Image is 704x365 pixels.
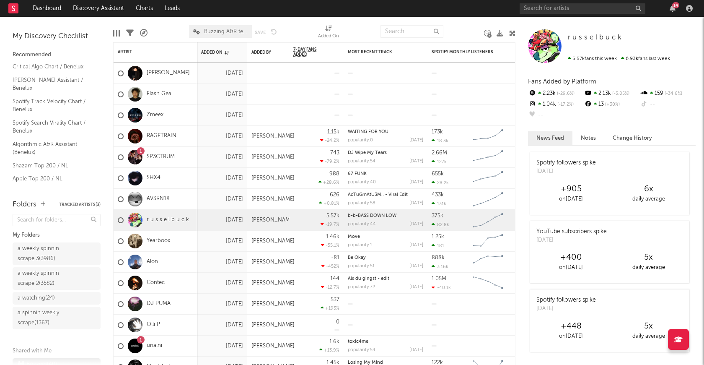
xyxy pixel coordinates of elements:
a: DJ Wipe My Tears [348,151,387,155]
a: Algorithmic A&R Assistant (Benelux) [13,140,92,157]
div: popularity: 40 [348,180,376,185]
div: [DATE] [536,305,596,313]
div: 127k [432,159,447,164]
a: RAGETRAIN [147,133,176,140]
div: [DATE] [409,264,423,269]
svg: Chart title [469,252,507,273]
div: a weekly spinnin scrape 3 ( 3986 ) [18,244,77,264]
a: SP3CTRUM [147,154,175,161]
a: r u s s e l b u c k [568,34,621,42]
div: +0.81 % [319,201,339,206]
div: Folders [13,200,36,210]
svg: Chart title [469,210,507,231]
div: +13.9 % [319,347,339,353]
div: 13 [584,99,639,110]
div: [DATE] [201,152,243,162]
div: [DATE] [201,341,243,351]
a: toxic4me [348,339,368,344]
span: 6.93k fans last week [568,56,670,61]
div: [DATE] [409,243,423,248]
div: -- [640,99,696,110]
div: 1.6k [329,339,339,344]
span: 7-Day Fans Added [293,47,327,57]
div: +448 [532,321,610,331]
div: 1.25k [432,234,444,240]
div: 144 [330,276,339,282]
div: Move [348,235,423,239]
a: Shazam Top 200 / NL [13,161,92,170]
a: Flash Gea [147,91,171,98]
div: Shared with Me [13,346,101,356]
a: Move [348,235,360,239]
div: popularity: 54 [348,348,375,352]
div: [PERSON_NAME] [251,175,295,182]
div: 888k [432,255,445,261]
div: popularity: 44 [348,222,376,227]
div: Added On [318,21,339,45]
button: News Feed [528,131,572,145]
div: a spinnin weekly scrape ( 1367 ) [18,308,77,328]
div: [DATE] [201,68,243,78]
a: AV3RN1X [147,196,170,203]
div: [DATE] [201,257,243,267]
span: Fans Added by Platform [528,78,596,85]
div: [DATE] [409,285,423,289]
div: [PERSON_NAME] [251,133,295,140]
div: [DATE] [201,110,243,120]
div: Added By [251,50,272,55]
div: [DATE] [201,194,243,204]
span: r u s s e l b u c k [568,34,621,41]
div: 1.15k [327,129,339,135]
div: popularity: 51 [348,264,375,269]
button: Notes [572,131,604,145]
input: Search... [380,25,443,38]
a: [PERSON_NAME] [147,70,190,77]
div: -- [528,110,584,121]
div: 82.8k [432,222,449,227]
button: Change History [604,131,660,145]
a: a watching(24) [13,292,101,305]
a: r u s s e l b u c k [147,216,189,224]
div: [PERSON_NAME] [251,154,295,161]
div: 18.3k [432,138,448,143]
div: 173k [432,129,443,135]
a: Zmeex [147,112,163,119]
div: [PERSON_NAME] [251,238,295,245]
div: popularity: 58 [348,201,375,206]
div: popularity: 54 [348,159,375,164]
div: [PERSON_NAME] [251,322,295,328]
div: a weekly spinnin scrape 2 ( 3582 ) [18,269,77,289]
div: [PERSON_NAME] [251,343,295,349]
div: -81 [331,255,339,261]
button: Save [255,30,266,35]
div: 0 [336,319,339,325]
div: DJ Wipe My Tears [348,151,423,155]
a: Spotify Track Velocity Chart / Benelux [13,97,92,114]
a: Yearboox [147,237,170,245]
div: +400 [532,253,610,263]
div: 5.57k [326,213,339,219]
div: 14 [672,2,679,8]
div: Spotify Monthly Listeners [432,50,494,55]
div: Spotify followers spike [536,159,596,167]
svg: Chart title [469,189,507,210]
div: 375k [432,213,443,219]
div: daily average [610,194,687,204]
div: My Discovery Checklist [13,31,101,42]
div: 6 x [610,184,687,194]
div: 1.04k [528,99,584,110]
div: 5 x [610,321,687,331]
div: on [DATE] [532,194,610,204]
div: 537 [331,297,339,302]
button: Tracked Artists(3) [59,203,101,207]
div: Be Okay [348,255,423,260]
div: [DATE] [409,138,423,143]
div: -55.1 % [321,242,339,248]
div: Artist [118,50,181,55]
a: Olli P [147,321,160,328]
span: -5.85 % [611,91,629,96]
span: -29.6 % [556,91,575,96]
div: +905 [532,184,610,194]
a: a spinnin weekly scrape(1367) [13,307,101,329]
div: [DATE] [201,320,243,330]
